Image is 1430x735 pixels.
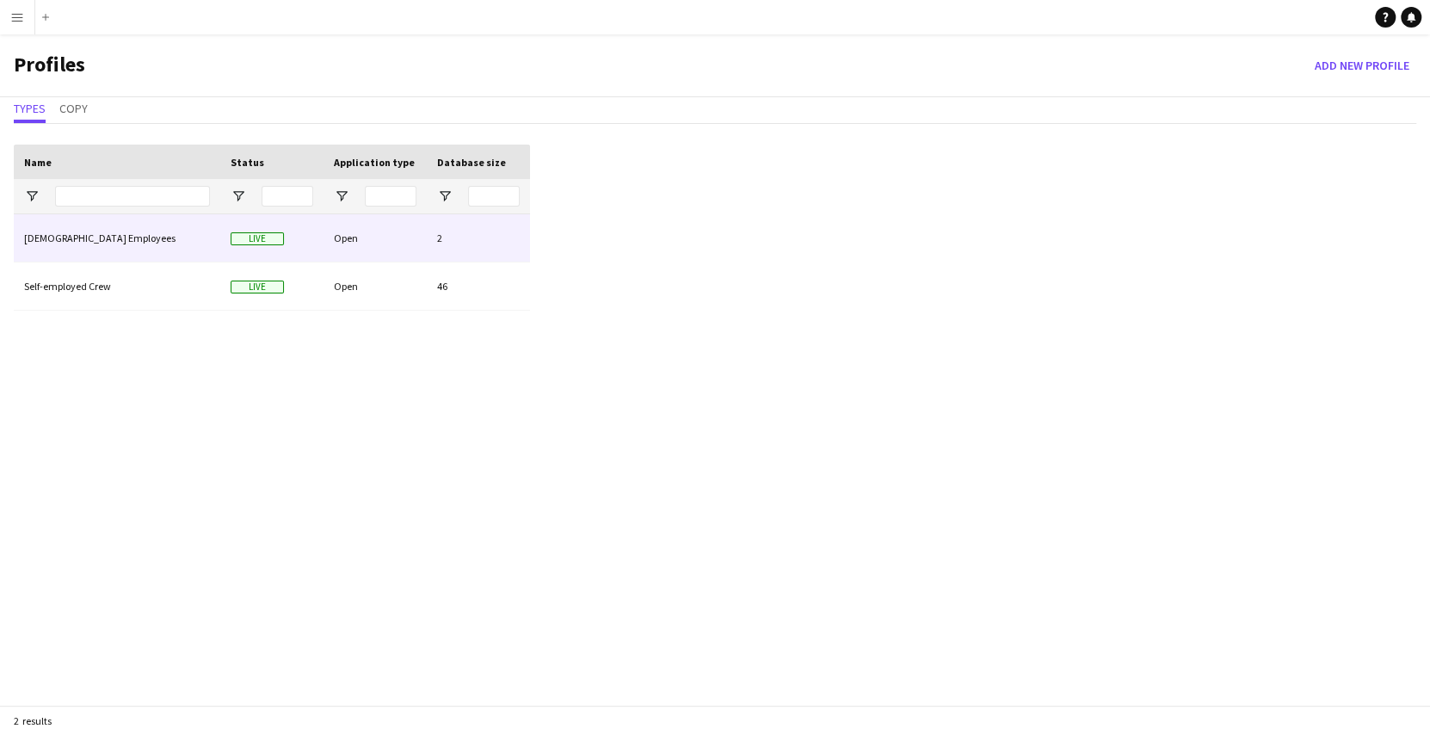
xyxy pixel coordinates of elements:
[24,156,52,169] span: Name
[262,186,313,207] input: Status Filter Input
[14,214,220,262] div: [DEMOGRAPHIC_DATA] Employees
[14,102,46,114] span: Types
[437,156,506,169] span: Database size
[231,232,284,245] span: Live
[334,156,415,169] span: Application type
[365,186,416,207] input: Application type Filter Input
[437,188,453,204] button: Open Filter Menu
[231,156,264,169] span: Status
[14,52,85,79] h1: Profiles
[59,102,88,114] span: Copy
[231,281,284,293] span: Live
[427,214,530,262] div: 2
[24,188,40,204] button: Open Filter Menu
[468,186,520,207] input: Database size Filter Input
[324,262,427,310] div: Open
[55,186,210,207] input: Name Filter Input
[14,262,220,310] div: Self-employed Crew
[334,188,349,204] button: Open Filter Menu
[427,262,530,310] div: 46
[324,214,427,262] div: Open
[231,188,246,204] button: Open Filter Menu
[1308,52,1416,79] button: Add new Profile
